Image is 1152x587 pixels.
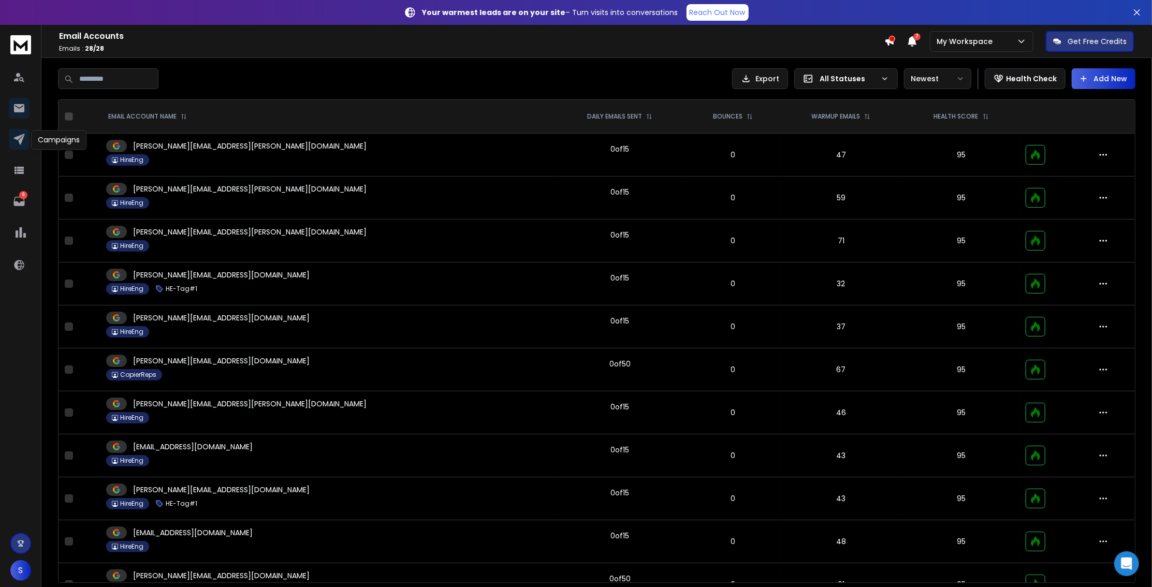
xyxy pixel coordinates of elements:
[779,348,903,391] td: 67
[903,477,1020,520] td: 95
[10,35,31,54] img: logo
[85,44,104,53] span: 28 / 28
[903,434,1020,477] td: 95
[133,527,253,538] p: [EMAIL_ADDRESS][DOMAIN_NAME]
[1072,68,1135,89] button: Add New
[133,141,367,151] p: [PERSON_NAME][EMAIL_ADDRESS][PERSON_NAME][DOMAIN_NAME]
[934,112,979,121] p: HEALTH SCORE
[1006,74,1057,84] p: Health Check
[779,134,903,177] td: 47
[693,236,773,246] p: 0
[610,316,629,326] div: 0 of 15
[166,500,197,508] p: HE-Tag#1
[31,130,86,150] div: Campaigns
[120,285,143,293] p: HireEng
[10,560,31,581] button: S
[59,45,884,53] p: Emails :
[609,359,631,369] div: 0 of 50
[610,402,629,412] div: 0 of 15
[133,184,367,194] p: [PERSON_NAME][EMAIL_ADDRESS][PERSON_NAME][DOMAIN_NAME]
[133,270,310,280] p: [PERSON_NAME][EMAIL_ADDRESS][DOMAIN_NAME]
[610,144,629,154] div: 0 of 15
[610,273,629,283] div: 0 of 15
[133,227,367,237] p: [PERSON_NAME][EMAIL_ADDRESS][PERSON_NAME][DOMAIN_NAME]
[422,7,678,18] p: – Turn visits into conversations
[903,134,1020,177] td: 95
[120,242,143,250] p: HireEng
[120,500,143,508] p: HireEng
[820,74,877,84] p: All Statuses
[713,112,742,121] p: BOUNCES
[903,305,1020,348] td: 95
[1046,31,1134,52] button: Get Free Credits
[732,68,788,89] button: Export
[903,219,1020,262] td: 95
[9,191,30,212] a: 9
[610,531,629,541] div: 0 of 15
[610,230,629,240] div: 0 of 15
[1068,36,1127,47] p: Get Free Credits
[693,450,773,461] p: 0
[133,570,310,581] p: [PERSON_NAME][EMAIL_ADDRESS][DOMAIN_NAME]
[779,177,903,219] td: 59
[120,199,143,207] p: HireEng
[903,520,1020,563] td: 95
[903,391,1020,434] td: 95
[1114,551,1139,576] div: Open Intercom Messenger
[166,285,197,293] p: HE-Tag#1
[422,7,566,18] strong: Your warmest leads are on your site
[133,442,253,452] p: [EMAIL_ADDRESS][DOMAIN_NAME]
[779,434,903,477] td: 43
[937,36,997,47] p: My Workspace
[610,488,629,498] div: 0 of 15
[587,112,642,121] p: DAILY EMAILS SENT
[120,414,143,422] p: HireEng
[133,485,310,495] p: [PERSON_NAME][EMAIL_ADDRESS][DOMAIN_NAME]
[120,156,143,164] p: HireEng
[693,493,773,504] p: 0
[904,68,971,89] button: Newest
[120,328,143,336] p: HireEng
[690,7,746,18] p: Reach Out Now
[108,112,187,121] div: EMAIL ACCOUNT NAME
[120,542,143,551] p: HireEng
[609,574,631,584] div: 0 of 50
[133,356,310,366] p: [PERSON_NAME][EMAIL_ADDRESS][DOMAIN_NAME]
[120,371,156,379] p: CopierReps
[779,305,903,348] td: 37
[903,262,1020,305] td: 95
[779,262,903,305] td: 32
[779,477,903,520] td: 43
[610,187,629,197] div: 0 of 15
[779,520,903,563] td: 48
[903,348,1020,391] td: 95
[913,33,921,40] span: 7
[133,399,367,409] p: [PERSON_NAME][EMAIL_ADDRESS][PERSON_NAME][DOMAIN_NAME]
[133,313,310,323] p: [PERSON_NAME][EMAIL_ADDRESS][DOMAIN_NAME]
[120,457,143,465] p: HireEng
[59,30,884,42] h1: Email Accounts
[693,364,773,375] p: 0
[693,278,773,289] p: 0
[693,193,773,203] p: 0
[693,150,773,160] p: 0
[779,219,903,262] td: 71
[693,407,773,418] p: 0
[811,112,860,121] p: WARMUP EMAILS
[610,445,629,455] div: 0 of 15
[693,536,773,547] p: 0
[687,4,749,21] a: Reach Out Now
[903,177,1020,219] td: 95
[779,391,903,434] td: 46
[985,68,1066,89] button: Health Check
[19,191,27,199] p: 9
[693,321,773,332] p: 0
